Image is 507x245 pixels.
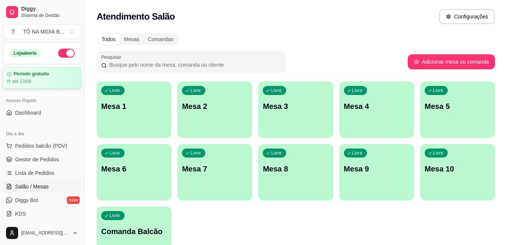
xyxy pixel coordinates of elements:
[12,78,31,84] article: até 23/09
[420,81,495,138] button: LivreMesa 5
[21,230,69,236] span: [EMAIL_ADDRESS][DOMAIN_NAME]
[258,81,333,138] button: LivreMesa 3
[15,109,41,116] span: Dashboard
[14,71,49,77] article: Período gratuito
[3,107,81,119] a: Dashboard
[15,156,59,163] span: Gestor de Pedidos
[190,150,201,156] p: Livre
[339,144,414,201] button: LivreMesa 9
[271,150,282,156] p: Livre
[97,144,171,201] button: LivreMesa 6
[190,87,201,93] p: Livre
[3,24,81,39] button: Select a team
[3,194,81,206] a: Diggy Botnovo
[15,196,38,204] span: Diggy Bot
[344,101,410,112] p: Mesa 4
[263,164,328,174] p: Mesa 8
[3,3,81,21] a: DiggySistema de Gestão
[425,164,490,174] p: Mesa 10
[339,81,414,138] button: LivreMesa 4
[3,128,81,140] div: Dia a dia
[97,11,175,23] h2: Atendimento Salão
[144,34,178,44] div: Comandas
[177,81,252,138] button: LivreMesa 2
[352,150,363,156] p: Livre
[352,87,363,93] p: Livre
[58,49,75,58] button: Alterar Status
[15,210,26,217] span: KDS
[109,150,120,156] p: Livre
[107,61,281,69] input: Pesquisar
[182,101,248,112] p: Mesa 2
[3,181,81,193] a: Salão / Mesas
[15,169,54,177] span: Lista de Pedidos
[109,213,120,219] p: Livre
[15,142,67,150] span: Pedidos balcão (PDV)
[3,153,81,165] a: Gestor de Pedidos
[3,140,81,152] button: Pedidos balcão (PDV)
[101,101,167,112] p: Mesa 1
[271,87,282,93] p: Livre
[439,9,495,24] button: Configurações
[3,95,81,107] div: Acesso Rápido
[97,34,120,44] div: Todos
[3,208,81,220] a: KDS
[21,12,78,18] span: Sistema de Gestão
[182,164,248,174] p: Mesa 7
[101,54,124,60] label: Pesquisar
[15,183,49,190] span: Salão / Mesas
[344,164,410,174] p: Mesa 9
[3,67,81,89] a: Período gratuitoaté 23/09
[23,28,64,35] div: TÔ NA MIDIA B ...
[258,144,333,201] button: LivreMesa 8
[420,144,495,201] button: LivreMesa 10
[120,34,143,44] div: Mesas
[177,144,252,201] button: LivreMesa 7
[3,224,81,242] button: [EMAIL_ADDRESS][DOMAIN_NAME]
[433,150,444,156] p: Livre
[263,101,328,112] p: Mesa 3
[21,6,78,12] span: Diggy
[9,49,41,57] div: Loja aberta
[3,167,81,179] a: Lista de Pedidos
[425,101,490,112] p: Mesa 5
[97,81,171,138] button: LivreMesa 1
[101,226,167,237] p: Comanda Balcão
[101,164,167,174] p: Mesa 6
[9,28,17,35] span: T
[433,87,444,93] p: Livre
[408,54,495,69] button: Adicionar mesa ou comanda
[109,87,120,93] p: Livre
